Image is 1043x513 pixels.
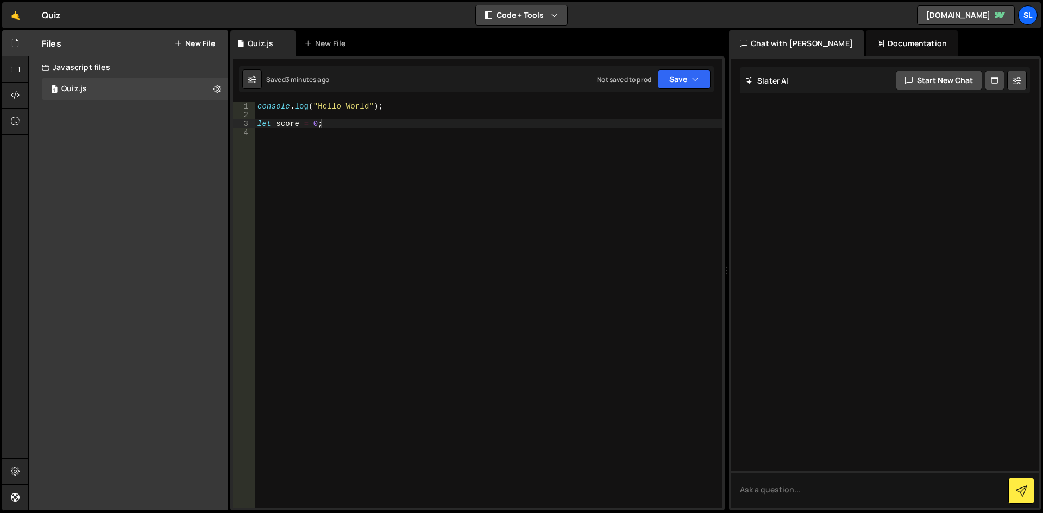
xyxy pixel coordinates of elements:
div: Chat with [PERSON_NAME] [729,30,864,56]
div: New File [304,38,350,49]
div: Documentation [866,30,958,56]
a: [DOMAIN_NAME] [917,5,1015,25]
button: Start new chat [896,71,982,90]
div: Saved [266,75,329,84]
div: 2 [233,111,255,119]
div: 3 [233,119,255,128]
div: Quiz [42,9,61,22]
div: Quiz.js [61,84,87,94]
div: 3 minutes ago [286,75,329,84]
button: Save [658,69,711,89]
a: 🤙 [2,2,29,28]
div: Quiz.js [248,38,273,49]
div: 4 [233,128,255,137]
div: 1 [233,102,255,111]
div: 16649/45382.js [42,78,228,100]
h2: Files [42,37,61,49]
div: Javascript files [29,56,228,78]
button: Code + Tools [476,5,567,25]
span: 1 [51,86,58,94]
button: New File [174,39,215,48]
a: SL [1018,5,1038,25]
div: Not saved to prod [597,75,651,84]
h2: Slater AI [745,75,789,86]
